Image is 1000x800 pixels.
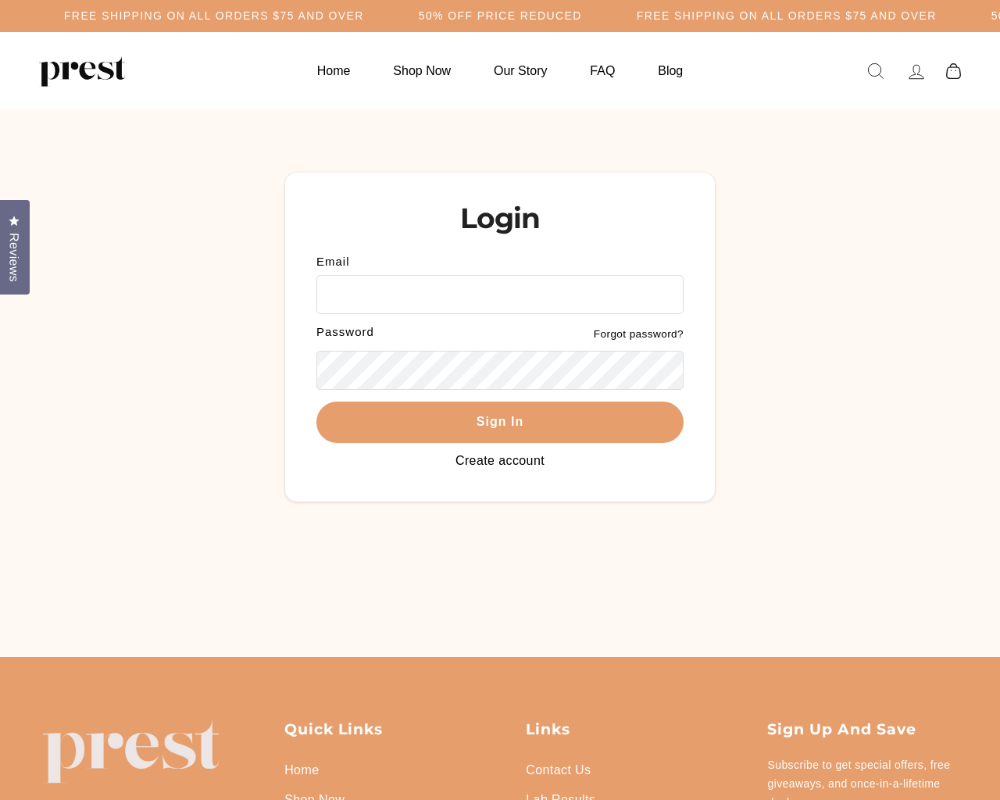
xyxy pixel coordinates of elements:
a: Our Story [474,55,566,86]
label: Password [316,326,500,337]
span: Reviews [4,233,24,282]
a: Forgot password? [594,328,684,340]
p: Sign up and save [767,720,957,740]
a: Shop Now [373,55,470,86]
a: Home [284,755,319,785]
h1: Login [316,204,684,232]
p: Links [526,720,716,740]
a: FAQ [570,55,634,86]
p: Quick Links [284,720,474,740]
a: Create account [455,454,545,467]
ul: Primary [298,55,702,86]
h5: Free Shipping on all orders $75 and over [637,9,937,23]
h5: Free Shipping on all orders $75 and over [64,9,364,23]
img: PREST ORGANICS [39,55,125,87]
h5: 50% OFF PRICE REDUCED [419,9,582,23]
button: Sign In [316,402,684,443]
a: Contact Us [526,755,591,785]
label: Email [316,255,684,267]
a: Home [298,55,370,86]
a: Blog [638,55,702,86]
